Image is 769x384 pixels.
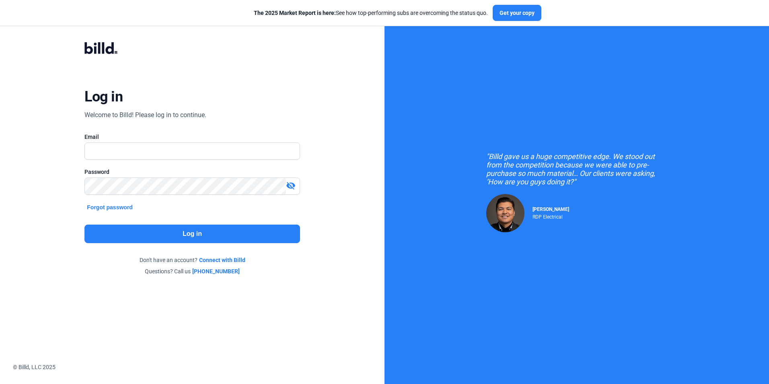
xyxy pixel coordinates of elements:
button: Log in [84,225,300,243]
a: Connect with Billd [199,256,245,264]
div: See how top-performing subs are overcoming the status quo. [254,9,488,17]
div: Password [84,168,300,176]
div: RDP Electrical [533,212,569,220]
div: Don't have an account? [84,256,300,264]
div: "Billd gave us a huge competitive edge. We stood out from the competition because we were able to... [486,152,667,186]
a: [PHONE_NUMBER] [192,267,240,275]
div: Welcome to Billd! Please log in to continue. [84,110,206,120]
span: [PERSON_NAME] [533,206,569,212]
button: Forgot password [84,203,135,212]
div: Log in [84,88,123,105]
img: Raul Pacheco [486,194,524,232]
div: Email [84,133,300,141]
mat-icon: visibility_off [286,181,296,190]
button: Get your copy [493,5,541,21]
div: Questions? Call us [84,267,300,275]
span: The 2025 Market Report is here: [254,10,336,16]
